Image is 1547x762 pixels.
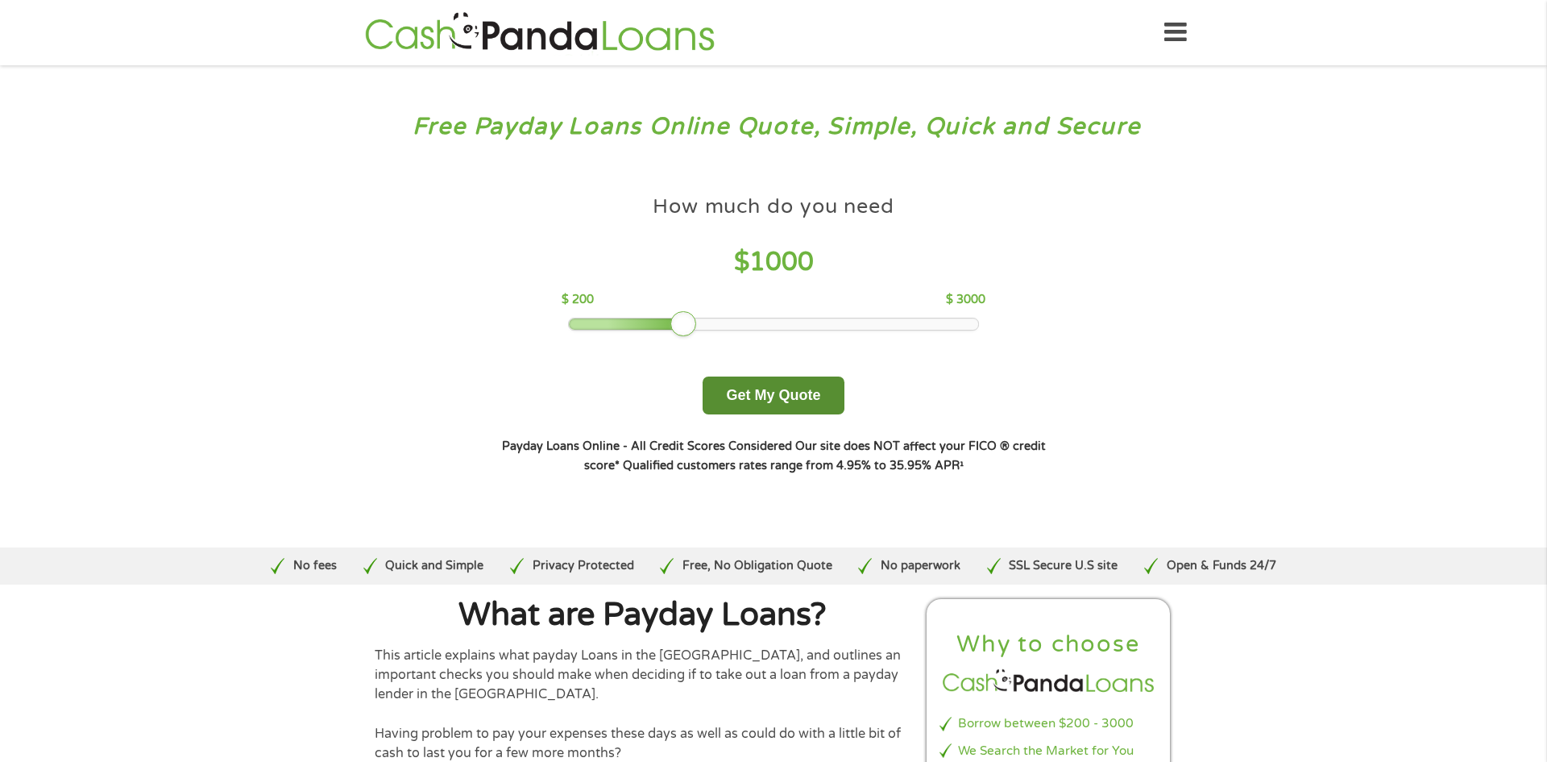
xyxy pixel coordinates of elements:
[375,599,910,631] h1: What are Payday Loans?
[533,557,634,575] p: Privacy Protected
[653,194,894,220] h4: How much do you need
[682,557,832,575] p: Free, No Obligation Quote
[939,714,1157,733] li: Borrow between $200 - 3000
[939,630,1157,660] h2: Why to choose
[502,439,792,453] strong: Payday Loans Online - All Credit Scores Considered
[584,439,1046,473] strong: Our site does NOT affect your FICO ® credit score*
[293,557,337,575] p: No fees
[562,246,985,279] h4: $
[946,291,985,309] p: $ 3000
[562,291,594,309] p: $ 200
[1167,557,1276,575] p: Open & Funds 24/7
[881,557,960,575] p: No paperwork
[623,459,964,473] strong: Qualified customers rates range from 4.95% to 35.95% APR¹
[385,557,483,575] p: Quick and Simple
[47,112,1501,142] h3: Free Payday Loans Online Quote, Simple, Quick and Secure
[939,742,1157,760] li: We Search the Market for You
[749,247,814,277] span: 1000
[360,10,720,56] img: GetLoanNow Logo
[1009,557,1118,575] p: SSL Secure U.S site
[375,646,910,705] p: This article explains what payday Loans in the [GEOGRAPHIC_DATA], and outlines an important check...
[703,377,844,414] button: Get My Quote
